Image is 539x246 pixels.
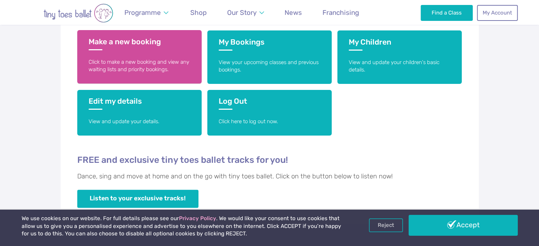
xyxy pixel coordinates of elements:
[89,37,190,50] h3: Make a new booking
[77,90,202,136] a: Edit my details View and update your details.
[207,90,332,136] a: Log Out Click here to log out now.
[22,215,344,238] p: We use cookies on our website. For full details please see our . We would like your consent to us...
[319,4,363,21] a: Franchising
[227,8,257,17] span: Our Story
[349,59,450,74] p: View and update your children's basic details.
[124,8,161,17] span: Programme
[77,172,462,182] p: Dance, sing and move at home and on the go with tiny toes ballet. Click on the button below to li...
[89,97,190,110] h3: Edit my details
[409,215,518,235] a: Accept
[369,218,403,232] a: Reject
[89,58,190,74] p: Click to make a new booking and view any waiting lists and priority bookings.
[179,215,216,222] a: Privacy Policy
[285,8,302,17] span: News
[89,118,190,125] p: View and update your details.
[77,30,202,84] a: Make a new booking Click to make a new booking and view any waiting lists and priority bookings.
[219,38,320,51] h3: My Bookings
[207,30,332,84] a: My Bookings View your upcoming classes and previous bookings.
[421,5,473,21] a: Find a Class
[219,97,320,110] h3: Log Out
[322,8,359,17] span: Franchising
[219,59,320,74] p: View your upcoming classes and previous bookings.
[77,154,462,165] h4: FREE and exclusive tiny toes ballet tracks for you!
[77,190,198,208] a: Listen to your exclusive tracks!
[187,4,210,21] a: Shop
[477,5,517,21] a: My Account
[22,4,135,23] img: tiny toes ballet
[190,8,207,17] span: Shop
[337,30,462,84] a: My Children View and update your children's basic details.
[224,4,267,21] a: Our Story
[219,118,320,125] p: Click here to log out now.
[121,4,172,21] a: Programme
[281,4,305,21] a: News
[349,38,450,51] h3: My Children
